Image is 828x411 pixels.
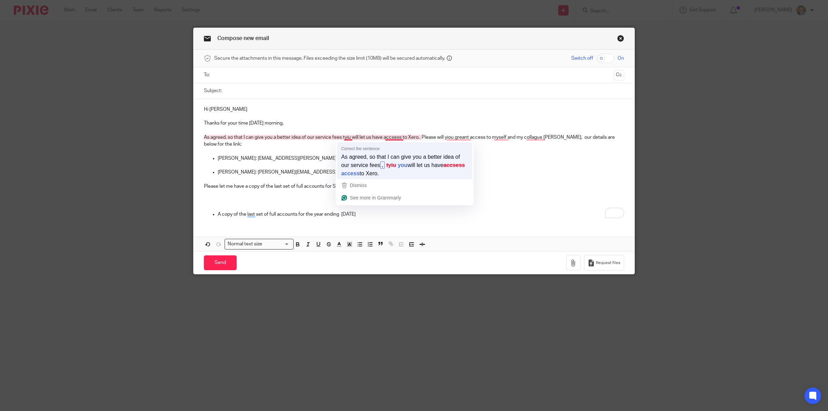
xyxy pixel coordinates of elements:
p: As agreed, so that I can give you a better idea of our service fees tyiu will let us have accsess... [204,134,624,148]
input: Search for option [265,241,289,248]
a: Close this dialog window [617,35,624,44]
div: To enrich screen reader interactions, please activate Accessibility in Grammarly extension settings [194,99,634,223]
span: Secure the attachments in this message. Files exceeding the size limit (10MB) will be secured aut... [214,55,445,62]
span: Switch off [571,55,593,62]
p: Thanks for your time [DATE] morning. [204,120,624,127]
label: To: [204,71,211,78]
button: Request files [584,255,624,271]
p: Hi [PERSON_NAME] [204,106,624,113]
p: A copy of the last set of full accounts for the year ending [DATE] [218,211,624,218]
button: Cc [614,70,624,80]
span: Compose new email [217,36,269,41]
label: Subject: [204,87,222,94]
input: Send [204,255,237,270]
p: [PERSON_NAME]: [EMAIL_ADDRESS][PERSON_NAME][DOMAIN_NAME] [218,155,624,162]
span: On [618,55,624,62]
div: Search for option [225,239,294,249]
span: Request files [596,260,620,266]
span: Normal text size [226,241,264,248]
p: Please let me have a copy of the last set of full accounts for Selworthy Vest Ltd that you can up... [204,183,624,190]
p: [PERSON_NAME]: [PERSON_NAME][EMAIL_ADDRESS][DOMAIN_NAME] [218,169,624,176]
